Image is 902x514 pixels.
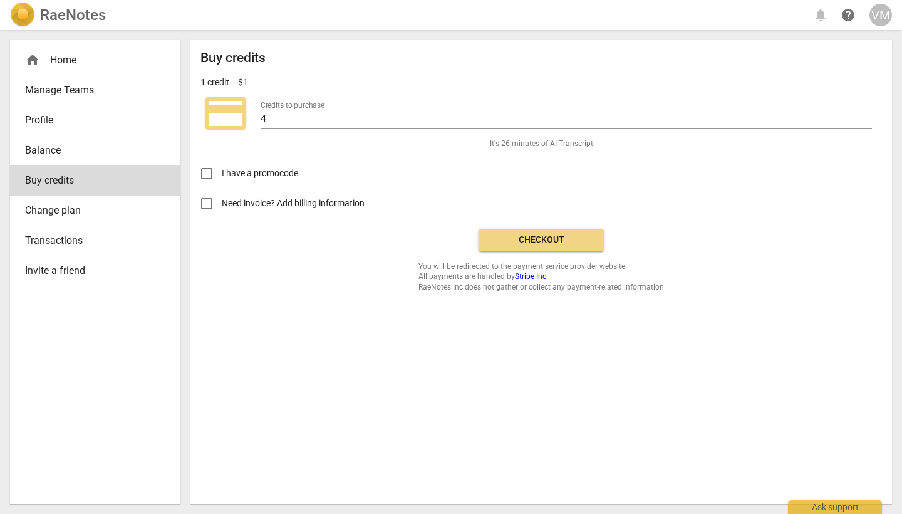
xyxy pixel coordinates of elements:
[200,88,251,139] span: credit_card
[10,135,180,165] a: Balance
[489,234,594,246] span: Checkout
[25,53,40,68] span: home
[10,45,180,75] div: Home
[10,3,35,28] img: Logo
[261,102,324,109] label: Credits to purchase
[788,500,882,514] div: Ask support
[25,143,155,158] span: Balance
[490,139,593,149] span: It's 26 minutes of AI Transcript
[25,53,155,68] div: Home
[10,196,180,226] a: Change plan
[25,203,155,218] span: Change plan
[25,263,155,278] span: Invite a friend
[40,6,106,24] h2: RaeNotes
[25,113,155,128] span: Profile
[10,256,180,286] a: Invite a friend
[837,4,859,26] a: Help
[10,226,180,256] a: Transactions
[25,83,155,98] span: Manage Teams
[10,75,180,105] a: Manage Teams
[200,76,248,89] p: 1 credit = $1
[10,105,180,135] a: Profile
[222,167,298,180] span: I have a promocode
[25,233,155,248] span: Transactions
[479,229,604,251] button: Checkout
[418,261,664,293] span: You will be redirected to the payment service provider website. All payments are handled by RaeNo...
[10,165,180,196] a: Buy credits
[222,197,366,210] span: Need invoice? Add billing information
[10,3,106,28] a: LogoRaeNotes
[25,173,155,188] span: Buy credits
[200,50,266,66] h2: Buy credits
[841,8,856,23] span: help
[515,272,548,281] a: Stripe Inc.
[869,4,892,26] button: VM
